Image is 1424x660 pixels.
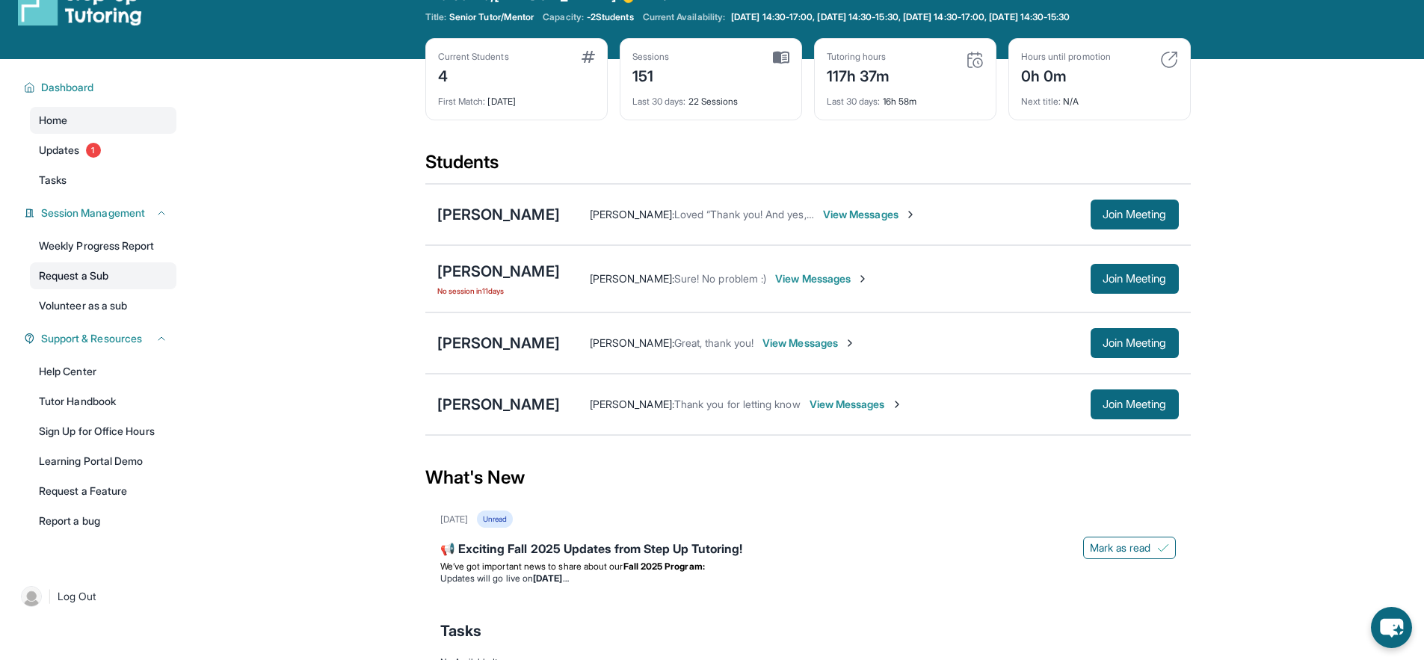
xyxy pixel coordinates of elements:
[590,398,674,410] span: [PERSON_NAME] :
[35,331,167,346] button: Support & Resources
[1021,96,1061,107] span: Next title :
[30,167,176,194] a: Tasks
[449,11,534,23] span: Senior Tutor/Mentor
[810,397,903,412] span: View Messages
[30,508,176,534] a: Report a bug
[39,143,80,158] span: Updates
[35,80,167,95] button: Dashboard
[86,143,101,158] span: 1
[30,107,176,134] a: Home
[440,620,481,641] span: Tasks
[1091,200,1179,229] button: Join Meeting
[827,87,984,108] div: 16h 58m
[30,292,176,319] a: Volunteer as a sub
[1371,607,1412,648] button: chat-button
[48,587,52,605] span: |
[1021,63,1111,87] div: 0h 0m
[15,580,176,613] a: |Log Out
[827,63,890,87] div: 117h 37m
[21,586,42,607] img: user-img
[632,63,670,87] div: 151
[773,51,789,64] img: card
[643,11,725,23] span: Current Availability:
[440,561,623,572] span: We’ve got important news to share about our
[437,394,560,415] div: [PERSON_NAME]
[533,573,568,584] strong: [DATE]
[1157,542,1169,554] img: Mark as read
[823,207,916,222] span: View Messages
[1021,51,1111,63] div: Hours until promotion
[1103,339,1167,348] span: Join Meeting
[623,561,705,572] strong: Fall 2025 Program:
[728,11,1073,23] a: [DATE] 14:30-17:00, [DATE] 14:30-15:30, [DATE] 14:30-17:00, [DATE] 14:30-15:30
[477,511,513,528] div: Unread
[1021,87,1178,108] div: N/A
[440,540,1176,561] div: 📢 Exciting Fall 2025 Updates from Step Up Tutoring!
[590,272,674,285] span: [PERSON_NAME] :
[438,63,509,87] div: 4
[587,11,634,23] span: -2 Students
[891,398,903,410] img: Chevron-Right
[438,51,509,63] div: Current Students
[1083,537,1176,559] button: Mark as read
[844,337,856,349] img: Chevron-Right
[1091,264,1179,294] button: Join Meeting
[425,445,1191,511] div: What's New
[41,80,94,95] span: Dashboard
[35,206,167,220] button: Session Management
[590,208,674,220] span: [PERSON_NAME] :
[966,51,984,69] img: card
[582,51,595,63] img: card
[30,388,176,415] a: Tutor Handbook
[39,113,67,128] span: Home
[437,261,560,282] div: [PERSON_NAME]
[438,96,486,107] span: First Match :
[30,137,176,164] a: Updates1
[30,262,176,289] a: Request a Sub
[30,418,176,445] a: Sign Up for Office Hours
[1103,210,1167,219] span: Join Meeting
[30,232,176,259] a: Weekly Progress Report
[1091,389,1179,419] button: Join Meeting
[41,206,145,220] span: Session Management
[30,478,176,505] a: Request a Feature
[762,336,856,351] span: View Messages
[1103,274,1167,283] span: Join Meeting
[437,333,560,354] div: [PERSON_NAME]
[827,96,881,107] span: Last 30 days :
[731,11,1070,23] span: [DATE] 14:30-17:00, [DATE] 14:30-15:30, [DATE] 14:30-17:00, [DATE] 14:30-15:30
[632,87,789,108] div: 22 Sessions
[437,285,560,297] span: No session in 11 days
[58,589,96,604] span: Log Out
[1103,400,1167,409] span: Join Meeting
[543,11,584,23] span: Capacity:
[674,398,801,410] span: Thank you for letting know
[30,358,176,385] a: Help Center
[827,51,890,63] div: Tutoring hours
[41,331,142,346] span: Support & Resources
[674,336,753,349] span: Great, thank you!
[904,209,916,220] img: Chevron-Right
[857,273,869,285] img: Chevron-Right
[590,336,674,349] span: [PERSON_NAME] :
[775,271,869,286] span: View Messages
[674,272,766,285] span: Sure! No problem :)
[632,51,670,63] div: Sessions
[1160,51,1178,69] img: card
[425,11,446,23] span: Title:
[438,87,595,108] div: [DATE]
[632,96,686,107] span: Last 30 days :
[39,173,67,188] span: Tasks
[440,573,1176,585] li: Updates will go live on
[30,448,176,475] a: Learning Portal Demo
[440,513,468,525] div: [DATE]
[1091,328,1179,358] button: Join Meeting
[437,204,560,225] div: [PERSON_NAME]
[425,150,1191,183] div: Students
[1090,540,1151,555] span: Mark as read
